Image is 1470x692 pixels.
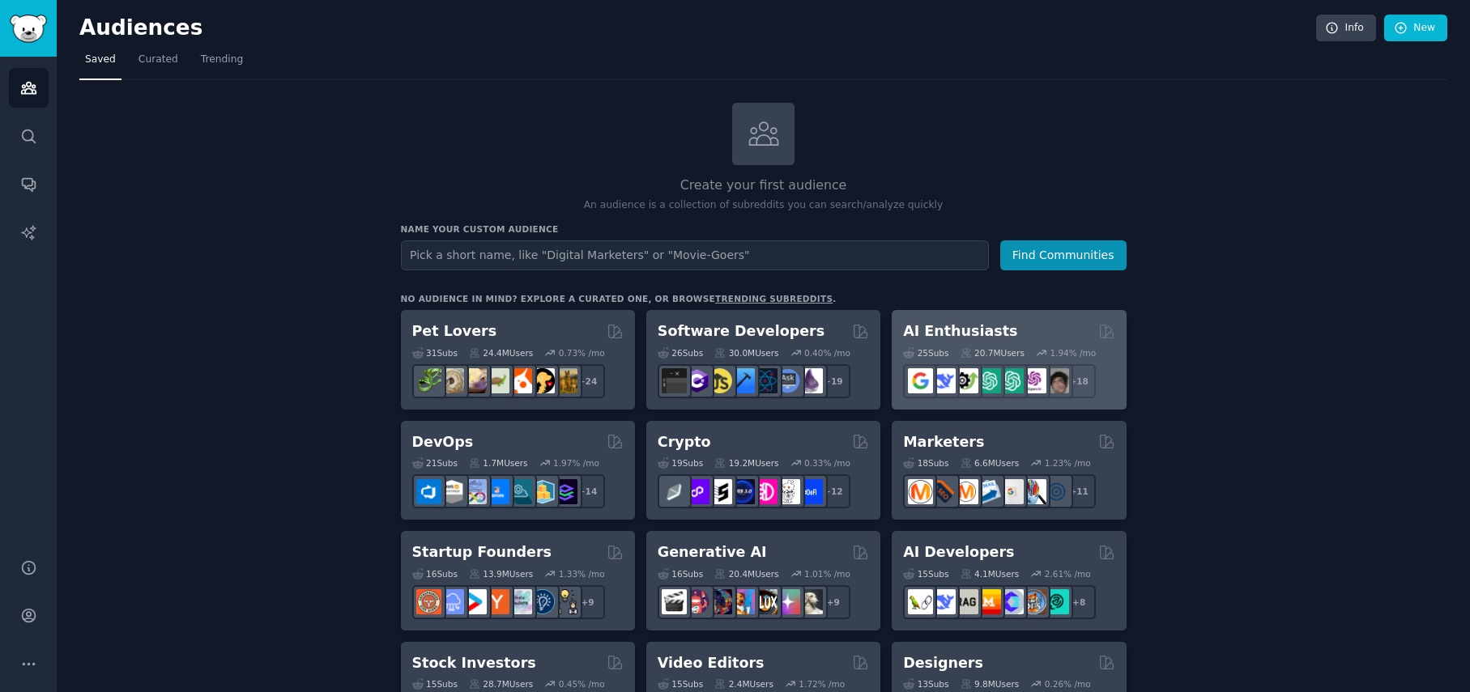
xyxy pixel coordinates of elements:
[662,479,687,504] img: ethfinance
[999,589,1024,614] img: OpenSourceAI
[439,589,464,614] img: SaaS
[507,368,532,393] img: cockatiel
[1044,368,1069,393] img: ArtificalIntelligence
[999,368,1024,393] img: chatgpt_prompts_
[816,585,850,619] div: + 9
[714,457,778,469] div: 19.2M Users
[552,479,577,504] img: PlatformEngineers
[416,479,441,504] img: azuredevops
[1044,589,1069,614] img: AIDevelopersSociety
[730,589,755,614] img: sdforall
[908,479,933,504] img: content_marketing
[469,457,528,469] div: 1.7M Users
[195,47,249,80] a: Trending
[469,678,533,690] div: 28.7M Users
[401,293,837,304] div: No audience in mind? Explore a curated one, or browse .
[484,368,509,393] img: turtle
[961,678,1020,690] div: 9.8M Users
[798,479,823,504] img: defi_
[401,240,989,270] input: Pick a short name, like "Digital Marketers" or "Movie-Goers"
[658,678,703,690] div: 15 Sub s
[507,479,532,504] img: platformengineering
[412,321,497,342] h2: Pet Lovers
[1021,368,1046,393] img: OpenAIDev
[903,457,948,469] div: 18 Sub s
[559,347,605,359] div: 0.73 % /mo
[931,368,956,393] img: DeepSeek
[552,368,577,393] img: dogbreed
[903,321,1017,342] h2: AI Enthusiasts
[401,176,1127,196] h2: Create your first audience
[530,589,555,614] img: Entrepreneurship
[201,53,243,67] span: Trending
[908,368,933,393] img: GoogleGeminiAI
[439,368,464,393] img: ballpython
[462,368,487,393] img: leopardgeckos
[507,589,532,614] img: indiehackers
[133,47,184,80] a: Curated
[999,479,1024,504] img: googleads
[1062,364,1096,398] div: + 18
[752,479,778,504] img: defiblockchain
[1384,15,1447,42] a: New
[976,479,1001,504] img: Emailmarketing
[412,347,458,359] div: 31 Sub s
[715,294,833,304] a: trending subreddits
[462,479,487,504] img: Docker_DevOps
[662,368,687,393] img: software
[1021,589,1046,614] img: llmops
[559,678,605,690] div: 0.45 % /mo
[1000,240,1127,270] button: Find Communities
[439,479,464,504] img: AWS_Certified_Experts
[484,589,509,614] img: ycombinator
[953,479,978,504] img: AskMarketing
[775,479,800,504] img: CryptoNews
[462,589,487,614] img: startup
[714,678,773,690] div: 2.4M Users
[775,368,800,393] img: AskComputerScience
[903,678,948,690] div: 13 Sub s
[412,678,458,690] div: 15 Sub s
[1050,347,1096,359] div: 1.94 % /mo
[1021,479,1046,504] img: MarketingResearch
[658,457,703,469] div: 19 Sub s
[798,368,823,393] img: elixir
[961,457,1020,469] div: 6.6M Users
[416,589,441,614] img: EntrepreneurRideAlong
[1045,457,1091,469] div: 1.23 % /mo
[571,474,605,508] div: + 14
[707,589,732,614] img: deepdream
[752,589,778,614] img: FluxAI
[1062,585,1096,619] div: + 8
[658,321,824,342] h2: Software Developers
[804,568,850,579] div: 1.01 % /mo
[903,568,948,579] div: 15 Sub s
[85,53,116,67] span: Saved
[684,479,709,504] img: 0xPolygon
[707,479,732,504] img: ethstaker
[730,368,755,393] img: iOSProgramming
[799,678,845,690] div: 1.72 % /mo
[752,368,778,393] img: reactnative
[658,347,703,359] div: 26 Sub s
[1045,568,1091,579] div: 2.61 % /mo
[903,542,1014,563] h2: AI Developers
[775,589,800,614] img: starryai
[530,479,555,504] img: aws_cdk
[530,368,555,393] img: PetAdvice
[412,653,536,673] h2: Stock Investors
[804,347,850,359] div: 0.40 % /mo
[976,368,1001,393] img: chatgpt_promptDesign
[484,479,509,504] img: DevOpsLinks
[684,368,709,393] img: csharp
[804,457,850,469] div: 0.33 % /mo
[976,589,1001,614] img: MistralAI
[658,432,711,452] h2: Crypto
[79,15,1316,41] h2: Audiences
[953,589,978,614] img: Rag
[662,589,687,614] img: aivideo
[714,347,778,359] div: 30.0M Users
[1045,678,1091,690] div: 0.26 % /mo
[553,457,599,469] div: 1.97 % /mo
[658,542,767,563] h2: Generative AI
